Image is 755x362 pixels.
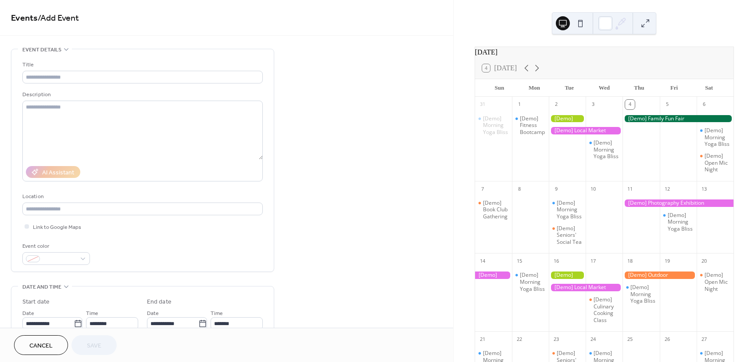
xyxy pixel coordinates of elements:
div: [Demo] Photography Exhibition [623,199,734,207]
div: 15 [515,256,524,266]
div: [Demo] Morning Yoga Bliss [697,127,734,148]
div: [Demo] Fitness Bootcamp [512,115,549,136]
div: 3 [588,100,598,109]
span: Date [22,309,34,318]
div: 13 [699,184,709,194]
div: 26 [662,334,672,344]
div: Description [22,90,261,99]
div: [Demo] Outdoor Adventure Day [623,271,696,279]
div: [Demo] Gardening Workshop [549,115,586,123]
div: [Demo] Local Market [549,284,623,291]
div: [Demo] Morning Yoga Bliss [549,199,586,220]
div: 21 [478,334,487,344]
span: Date [147,309,159,318]
div: [Demo] Photography Exhibition [475,271,512,279]
div: [Demo] Open Mic Night [697,271,734,292]
div: [Demo] Morning Yoga Bliss [705,127,730,148]
div: [Demo] Seniors' Social Tea [549,225,586,246]
div: [Demo] Morning Yoga Bliss [512,271,549,292]
div: [Demo] Morning Yoga Bliss [520,271,545,292]
div: [Demo] Morning Yoga Bliss [668,212,693,232]
div: 31 [478,100,487,109]
div: [Demo] Open Mic Night [697,152,734,173]
div: 14 [478,256,487,266]
div: 10 [588,184,598,194]
div: Title [22,60,261,69]
div: 25 [625,334,635,344]
div: 6 [699,100,709,109]
div: [Demo] Morning Yoga Bliss [594,139,619,160]
div: 5 [662,100,672,109]
div: [Demo] Gardening Workshop [549,271,586,279]
button: Cancel [14,335,68,355]
div: 11 [625,184,635,194]
div: 27 [699,334,709,344]
div: [Demo] Morning Yoga Bliss [623,284,659,304]
div: [Demo] Fitness Bootcamp [520,115,545,136]
div: Location [22,192,261,201]
div: [Demo] Family Fun Fair [623,115,734,123]
div: [Demo] Local Market [549,127,623,134]
div: [Demo] Morning Yoga Bliss [557,199,582,220]
div: [Demo] Book Club Gathering [483,199,508,220]
div: 17 [588,256,598,266]
div: 23 [551,334,561,344]
div: Event color [22,242,88,251]
div: 4 [625,100,635,109]
div: 19 [662,256,672,266]
a: Events [11,10,38,27]
span: Link to Google Maps [33,223,81,232]
div: 18 [625,256,635,266]
div: [Demo] Morning Yoga Bliss [475,115,512,136]
div: [Demo] Culinary Cooking Class [594,296,619,323]
div: [Demo] Seniors' Social Tea [557,225,582,246]
div: Sun [482,79,517,97]
div: 2 [551,100,561,109]
div: [Demo] Morning Yoga Bliss [630,284,656,304]
div: End date [147,297,172,307]
div: 24 [588,334,598,344]
span: Time [211,309,223,318]
div: Wed [587,79,622,97]
div: 8 [515,184,524,194]
span: Time [86,309,98,318]
span: Date and time [22,282,61,292]
div: Mon [517,79,552,97]
div: [Demo] Culinary Cooking Class [586,296,623,323]
div: [Demo] Open Mic Night [705,271,730,292]
div: [Demo] Morning Yoga Bliss [483,115,508,136]
div: Tue [552,79,587,97]
div: 12 [662,184,672,194]
div: 20 [699,256,709,266]
div: 22 [515,334,524,344]
div: Fri [657,79,692,97]
span: Event details [22,45,61,54]
div: Thu [622,79,657,97]
div: Start date [22,297,50,307]
div: 1 [515,100,524,109]
div: [Demo] Morning Yoga Bliss [660,212,697,232]
div: [DATE] [475,47,734,58]
div: [Demo] Morning Yoga Bliss [586,139,623,160]
span: / Add Event [38,10,79,27]
div: [Demo] Book Club Gathering [475,199,512,220]
div: [Demo] Open Mic Night [705,152,730,173]
div: 7 [478,184,487,194]
div: 9 [551,184,561,194]
span: Cancel [29,341,53,351]
div: Sat [691,79,726,97]
div: 16 [551,256,561,266]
